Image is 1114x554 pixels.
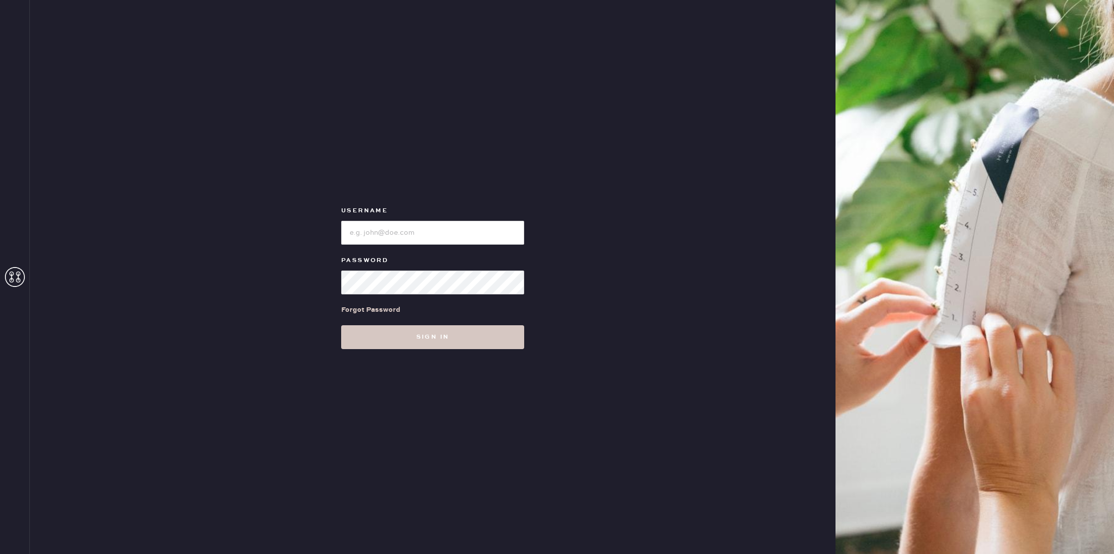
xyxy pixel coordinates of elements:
[341,221,524,245] input: e.g. john@doe.com
[341,255,524,267] label: Password
[341,205,524,217] label: Username
[341,304,400,315] div: Forgot Password
[341,294,400,325] a: Forgot Password
[341,325,524,349] button: Sign in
